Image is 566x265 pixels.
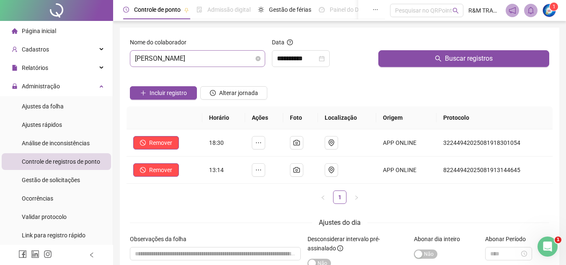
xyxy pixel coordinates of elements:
[196,7,202,13] span: file-done
[219,88,258,98] span: Alterar jornada
[445,54,493,64] span: Buscar registros
[130,86,197,100] button: Incluir registro
[22,46,49,53] span: Cadastros
[140,140,146,146] span: stop
[22,64,48,71] span: Relatórios
[538,237,558,257] iframe: Intercom live chat
[452,8,459,14] span: search
[555,237,561,243] span: 1
[350,190,363,204] button: right
[316,190,330,204] li: Página anterior
[330,6,362,13] span: Painel do DP
[22,177,80,183] span: Gestão de solicitações
[550,3,558,11] sup: Atualize o seu contato no menu Meus Dados
[320,195,326,200] span: left
[12,83,18,89] span: lock
[468,6,501,15] span: R&M TRANSPORTES
[283,106,318,129] th: Foto
[376,129,437,157] td: APP ONLINE
[414,234,465,244] label: Abonar dia inteiro
[333,190,346,204] li: 1
[378,50,549,67] button: Buscar registros
[22,214,67,220] span: Validar protocolo
[130,38,192,47] label: Nome do colaborador
[437,106,553,129] th: Protocolo
[333,191,346,203] a: 1
[123,7,129,13] span: clock-circle
[255,139,262,146] span: ellipsis
[89,252,95,258] span: left
[293,167,300,173] span: camera
[22,28,56,34] span: Página inicial
[435,55,442,62] span: search
[12,46,18,52] span: user-add
[133,163,179,177] button: Remover
[22,195,53,202] span: Ocorrências
[184,8,189,13] span: pushpin
[372,7,378,13] span: ellipsis
[130,234,192,244] label: Observações da folha
[437,129,553,157] td: 32244942025081918301054
[543,4,556,17] img: 78812
[18,250,27,258] span: facebook
[140,167,146,173] span: stop
[437,157,553,184] td: 82244942025081913144645
[308,236,380,252] span: Desconsiderar intervalo pré-assinalado
[328,167,335,173] span: environment
[318,106,377,129] th: Localização
[22,158,100,165] span: Controle de registros de ponto
[319,219,361,226] span: Ajustes do dia
[202,106,246,129] th: Horário
[150,88,187,98] span: Incluir registro
[337,245,343,251] span: info-circle
[31,250,39,258] span: linkedin
[22,103,64,110] span: Ajustes da folha
[135,51,260,67] span: ALESSANDRA MACHADO
[12,65,18,71] span: file
[485,234,531,244] label: Abonar Período
[255,167,262,173] span: ellipsis
[210,90,216,96] span: clock-circle
[376,157,437,184] td: APP ONLINE
[134,6,181,13] span: Controle de ponto
[287,39,293,45] span: question-circle
[272,39,284,46] span: Data
[149,165,172,175] span: Remover
[22,232,85,239] span: Link para registro rápido
[319,7,325,13] span: dashboard
[209,167,224,173] span: 13:14
[354,195,359,200] span: right
[22,83,60,90] span: Administração
[209,139,224,146] span: 18:30
[200,90,267,97] a: Alterar jornada
[553,4,556,10] span: 1
[328,139,335,146] span: environment
[258,7,264,13] span: sun
[149,138,172,147] span: Remover
[245,106,283,129] th: Ações
[140,90,146,96] span: plus
[44,250,52,258] span: instagram
[350,190,363,204] li: Próxima página
[12,28,18,34] span: home
[509,7,516,14] span: notification
[207,6,251,13] span: Admissão digital
[293,139,300,146] span: camera
[22,140,90,147] span: Análise de inconsistências
[527,7,535,14] span: bell
[22,121,62,128] span: Ajustes rápidos
[316,190,330,204] button: left
[200,86,267,100] button: Alterar jornada
[269,6,311,13] span: Gestão de férias
[133,136,179,149] button: Remover
[376,106,437,129] th: Origem
[256,56,261,61] span: close-circle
